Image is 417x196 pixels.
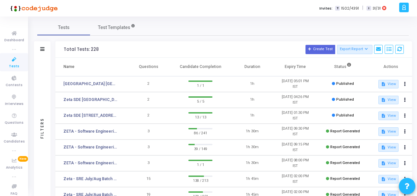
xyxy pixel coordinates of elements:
[341,6,359,11] span: 1502/4391
[18,156,28,162] span: New
[378,96,399,104] button: View
[378,127,399,136] button: View
[5,101,23,107] span: Interviews
[378,80,399,88] button: View
[367,6,371,11] span: I
[9,64,19,69] span: Tests
[55,58,127,76] th: Name
[188,114,212,120] span: 13 / 13
[127,76,170,92] td: 2
[188,177,212,183] span: 138 / 213
[6,82,22,88] span: Contests
[336,82,354,86] span: Published
[231,140,274,155] td: 1h 30m
[274,76,317,92] td: [DATE] 05:01 PM IST
[5,120,23,126] span: Questions
[274,58,317,76] th: Expiry Time
[274,124,317,140] td: [DATE] 09:30 PM IST
[336,113,354,117] span: Published
[330,129,360,133] span: Report Generated
[372,6,381,11] span: 31/31
[274,140,317,155] td: [DATE] 09:15 PM IST
[63,176,117,182] a: Zeta - SRE July/Aug Batch - [DATE]
[330,145,360,149] span: Report Generated
[381,145,386,150] mat-icon: description
[64,47,99,52] div: Total Tests: 228
[274,92,317,108] td: [DATE] 04:26 PM IST
[4,38,24,43] span: Dashboard
[6,165,22,171] span: Analytics
[127,92,170,108] td: 2
[231,124,274,140] td: 1h 30m
[231,58,274,76] th: Duration
[317,58,369,76] th: Status
[381,82,386,86] mat-icon: description
[330,177,360,181] span: Report Generated
[305,45,335,54] button: Create Test
[188,129,212,136] span: 86 / 241
[231,108,274,124] td: 1h
[188,98,212,104] span: 5 / 5
[127,140,170,155] td: 3
[231,171,274,187] td: 1h 45m
[231,76,274,92] td: 1h
[337,45,372,54] button: Export Report
[127,58,170,76] th: Questions
[369,58,412,76] th: Actions
[274,155,317,171] td: [DATE] 08:00 PM IST
[127,108,170,124] td: 2
[362,5,363,12] span: |
[378,175,399,183] button: View
[63,144,117,150] a: ZETA - Software Engineering - 2025 - [DATE]
[381,161,386,166] mat-icon: description
[63,113,117,118] a: Zeta SDE [STREET_ADDRESS]
[336,97,354,102] span: Published
[188,145,212,152] span: 39 / 149
[381,98,386,102] mat-icon: description
[378,143,399,152] button: View
[381,129,386,134] mat-icon: description
[231,155,274,171] td: 1h 30m
[127,155,170,171] td: 3
[58,24,70,31] span: Tests
[63,97,117,103] a: Zeta SDE [GEOGRAPHIC_DATA] Batch 2
[378,159,399,168] button: View
[63,81,117,87] a: [GEOGRAPHIC_DATA] [GEOGRAPHIC_DATA] hiring dummy test
[4,139,25,145] span: Candidates
[378,112,399,120] button: View
[127,171,170,187] td: 15
[63,160,117,166] a: ZETA - Software Engineering- [DATE]
[319,6,333,11] label: Invites:
[335,6,339,11] span: T
[39,92,45,164] div: Filters
[63,128,117,134] a: ZETA - Software Engineering - 2025 - [DATE]
[170,58,231,76] th: Candidate Completion
[231,92,274,108] td: 1h
[274,171,317,187] td: [DATE] 02:00 PM IST
[188,82,212,88] span: 1 / 1
[8,2,58,15] img: logo
[381,114,386,118] mat-icon: description
[127,124,170,140] td: 3
[381,177,386,181] mat-icon: description
[274,108,317,124] td: [DATE] 01:30 PM IST
[98,24,130,31] span: Test Templates
[330,161,360,165] span: Report Generated
[188,161,212,168] span: 1 / 1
